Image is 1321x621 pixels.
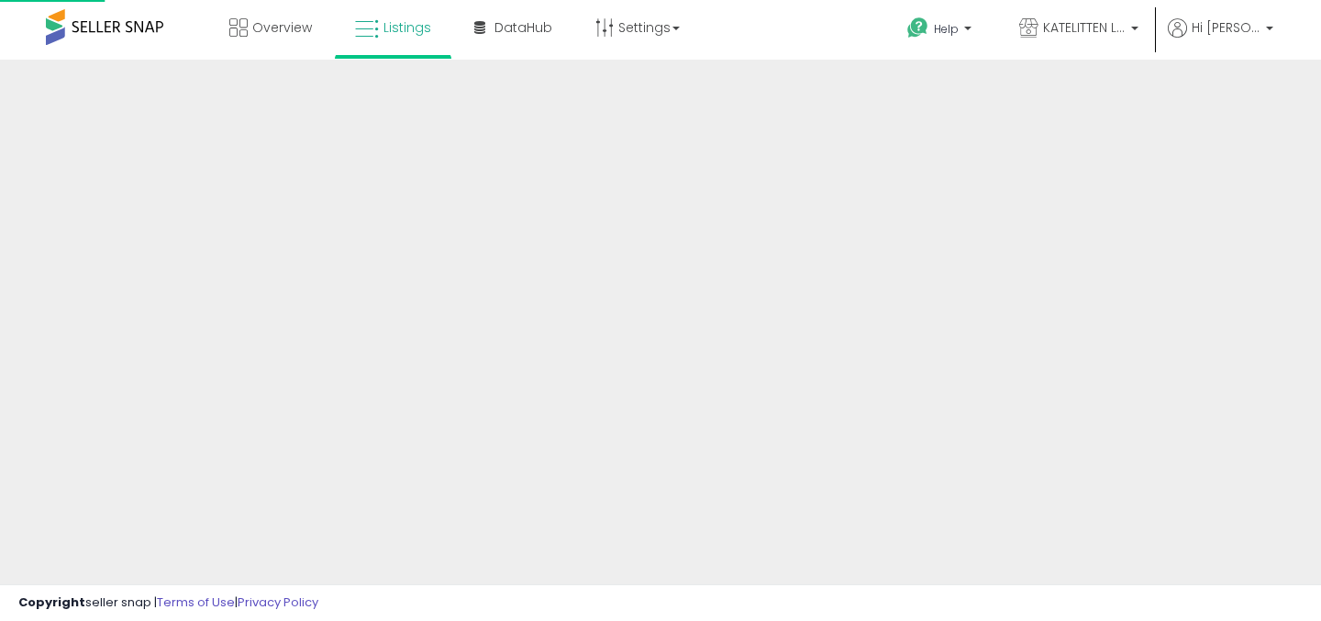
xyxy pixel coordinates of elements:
a: Privacy Policy [238,593,318,611]
i: Get Help [906,17,929,39]
span: Listings [383,18,431,37]
span: Help [934,21,959,37]
div: seller snap | | [18,594,318,612]
span: Hi [PERSON_NAME] [1192,18,1260,37]
a: Help [893,3,990,60]
strong: Copyright [18,593,85,611]
span: DataHub [494,18,552,37]
span: KATELITTEN LLC [1043,18,1126,37]
span: Overview [252,18,312,37]
a: Hi [PERSON_NAME] [1168,18,1273,60]
a: Terms of Use [157,593,235,611]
